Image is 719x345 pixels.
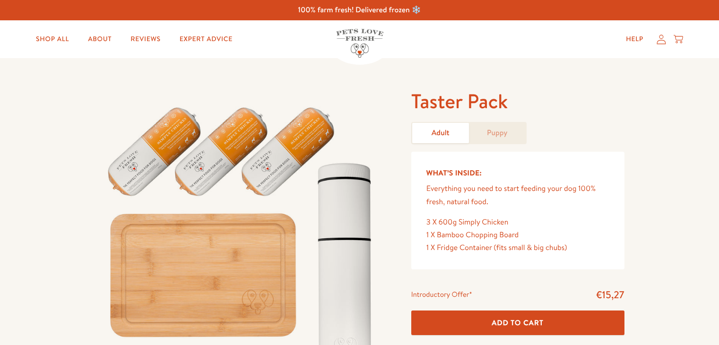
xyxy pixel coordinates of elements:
[426,167,609,179] h5: What’s Inside:
[618,30,651,49] a: Help
[412,123,469,143] a: Adult
[596,288,624,302] span: €15,27
[123,30,168,49] a: Reviews
[336,29,383,58] img: Pets Love Fresh
[172,30,240,49] a: Expert Advice
[411,310,624,336] button: Add To Cart
[426,230,519,240] span: 1 X Bamboo Chopping Board
[426,241,609,254] div: 1 X Fridge Container (fits small & big chubs)
[411,88,624,114] h1: Taster Pack
[411,288,472,302] div: Introductory Offer*
[426,216,609,229] div: 3 X 600g Simply Chicken
[492,318,544,328] span: Add To Cart
[426,182,609,208] p: Everything you need to start feeding your dog 100% fresh, natural food.
[469,123,526,143] a: Puppy
[28,30,77,49] a: Shop All
[80,30,119,49] a: About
